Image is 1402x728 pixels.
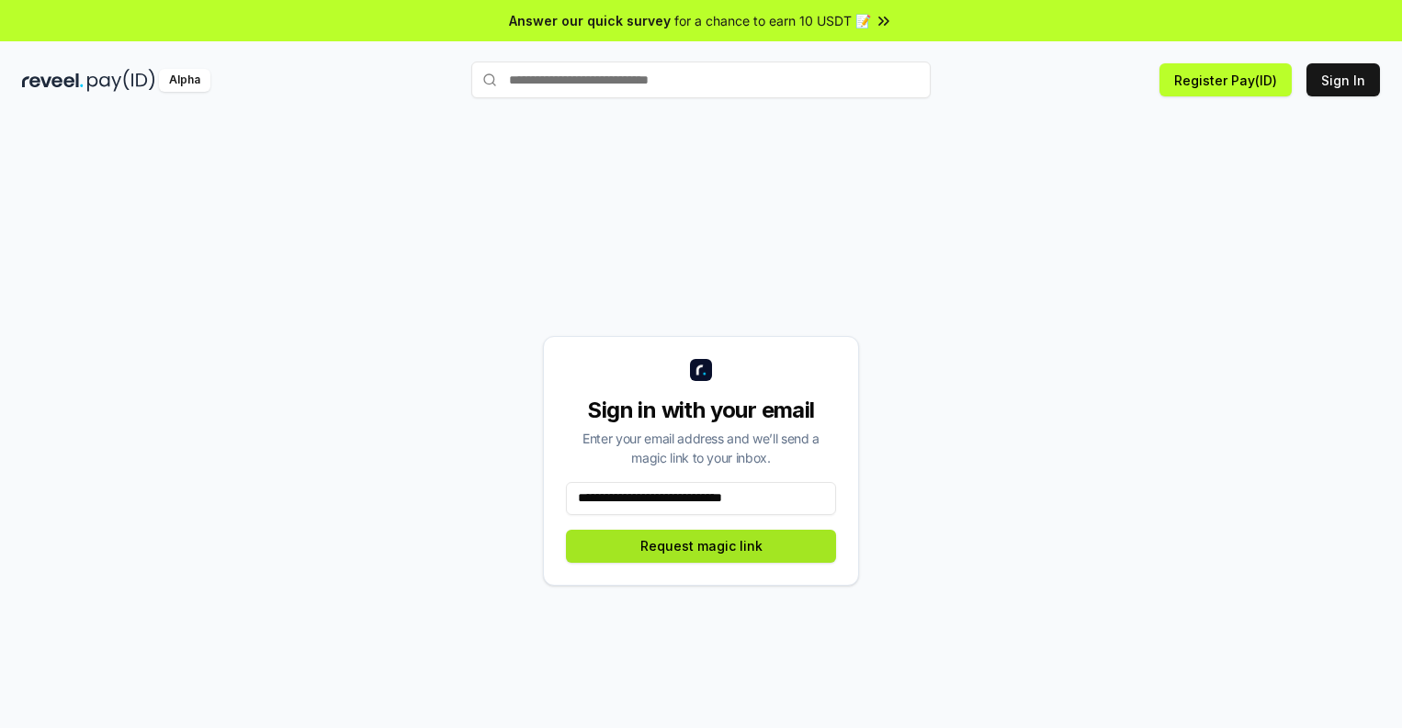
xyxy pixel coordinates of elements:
button: Register Pay(ID) [1159,63,1292,96]
button: Sign In [1306,63,1380,96]
div: Alpha [159,69,210,92]
button: Request magic link [566,530,836,563]
span: Answer our quick survey [509,11,671,30]
img: pay_id [87,69,155,92]
img: reveel_dark [22,69,84,92]
span: for a chance to earn 10 USDT 📝 [674,11,871,30]
div: Sign in with your email [566,396,836,425]
img: logo_small [690,359,712,381]
div: Enter your email address and we’ll send a magic link to your inbox. [566,429,836,467]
